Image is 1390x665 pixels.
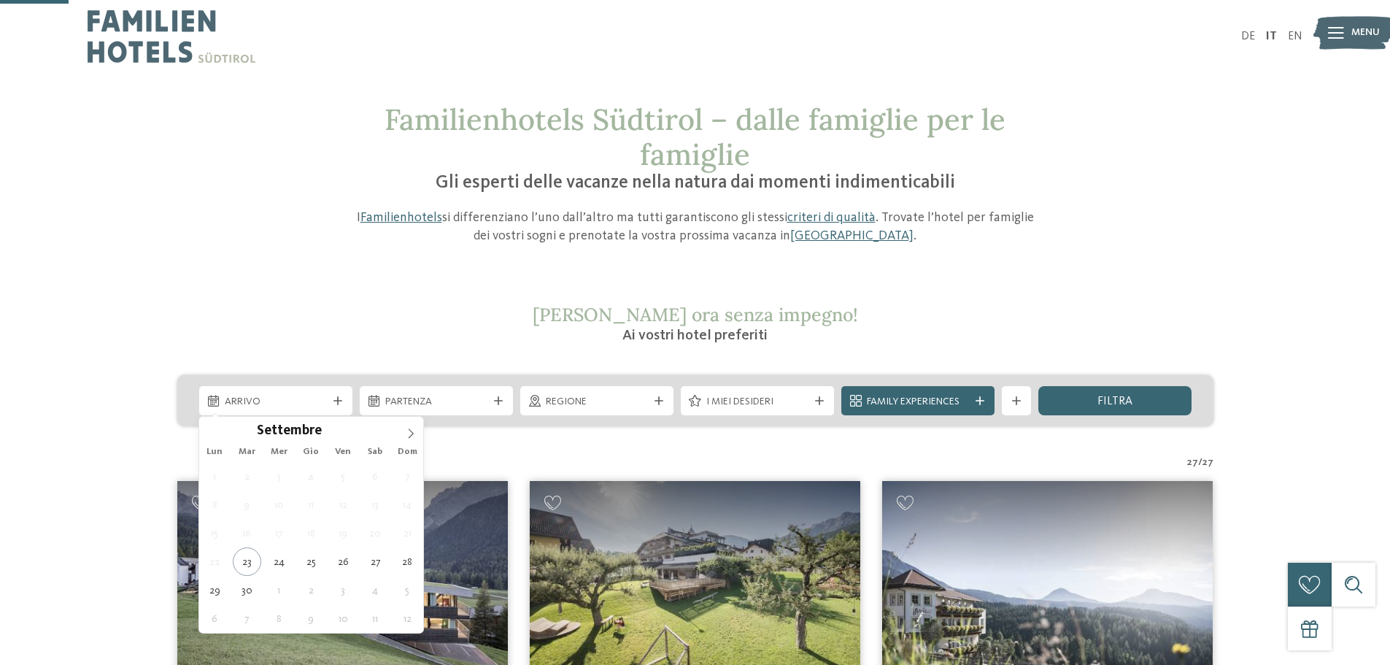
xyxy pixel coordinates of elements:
span: Settembre 30, 2025 [233,576,261,604]
span: / [1198,455,1202,470]
span: Settembre 20, 2025 [361,519,390,547]
span: Ottobre 2, 2025 [297,576,325,604]
span: Settembre 12, 2025 [329,491,358,519]
p: I si differenziano l’uno dall’altro ma tutti garantiscono gli stessi . Trovate l’hotel per famigl... [349,209,1042,245]
span: Settembre 25, 2025 [297,547,325,576]
span: Ottobre 9, 2025 [297,604,325,633]
span: Settembre 3, 2025 [265,462,293,491]
span: Ottobre 1, 2025 [265,576,293,604]
span: Gli esperti delle vacanze nella natura dai momenti indimenticabili [436,174,955,192]
a: criteri di qualità [787,211,876,224]
span: Settembre 24, 2025 [265,547,293,576]
span: Gio [295,447,327,457]
span: Settembre 5, 2025 [329,462,358,491]
span: Ottobre 7, 2025 [233,604,261,633]
span: Family Experiences [867,395,969,410]
input: Year [322,423,370,438]
span: Ottobre 8, 2025 [265,604,293,633]
span: Settembre 18, 2025 [297,519,325,547]
span: Settembre 4, 2025 [297,462,325,491]
span: Settembre 27, 2025 [361,547,390,576]
span: Settembre 9, 2025 [233,491,261,519]
span: Ottobre 4, 2025 [361,576,390,604]
span: Mar [231,447,263,457]
a: IT [1266,31,1277,42]
span: Settembre 7, 2025 [393,462,422,491]
span: 27 [1187,455,1198,470]
span: Ai vostri hotel preferiti [622,328,768,343]
a: [GEOGRAPHIC_DATA] [790,229,914,242]
span: Partenza [385,395,487,410]
span: Ottobre 3, 2025 [329,576,358,604]
span: Settembre 13, 2025 [361,491,390,519]
a: EN [1288,31,1302,42]
span: Menu [1351,26,1380,40]
span: Settembre 26, 2025 [329,547,358,576]
span: Ottobre 5, 2025 [393,576,422,604]
span: Settembre 16, 2025 [233,519,261,547]
span: Sab [359,447,391,457]
span: Dom [391,447,423,457]
span: Settembre 15, 2025 [201,519,229,547]
span: Settembre 1, 2025 [201,462,229,491]
span: [PERSON_NAME] ora senza impegno! [533,303,858,326]
span: Settembre [257,425,322,439]
span: Lun [199,447,231,457]
span: Ottobre 6, 2025 [201,604,229,633]
span: Settembre 22, 2025 [201,547,229,576]
span: Ottobre 12, 2025 [393,604,422,633]
span: Settembre 29, 2025 [201,576,229,604]
a: Familienhotels [360,211,442,224]
span: Settembre 11, 2025 [297,491,325,519]
span: Regione [546,395,648,410]
span: Settembre 2, 2025 [233,462,261,491]
span: Arrivo [225,395,327,410]
span: Settembre 19, 2025 [329,519,358,547]
span: I miei desideri [706,395,808,410]
span: filtra [1097,396,1132,407]
span: Settembre 14, 2025 [393,491,422,519]
span: Settembre 28, 2025 [393,547,422,576]
span: Mer [263,447,295,457]
span: 27 [1202,455,1213,470]
span: Settembre 10, 2025 [265,491,293,519]
span: Ottobre 10, 2025 [329,604,358,633]
span: Familienhotels Südtirol – dalle famiglie per le famiglie [385,101,1005,173]
a: DE [1241,31,1255,42]
span: Settembre 8, 2025 [201,491,229,519]
span: Settembre 23, 2025 [233,547,261,576]
span: Settembre 6, 2025 [361,462,390,491]
span: Settembre 17, 2025 [265,519,293,547]
span: Settembre 21, 2025 [393,519,422,547]
span: Ven [327,447,359,457]
span: Ottobre 11, 2025 [361,604,390,633]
